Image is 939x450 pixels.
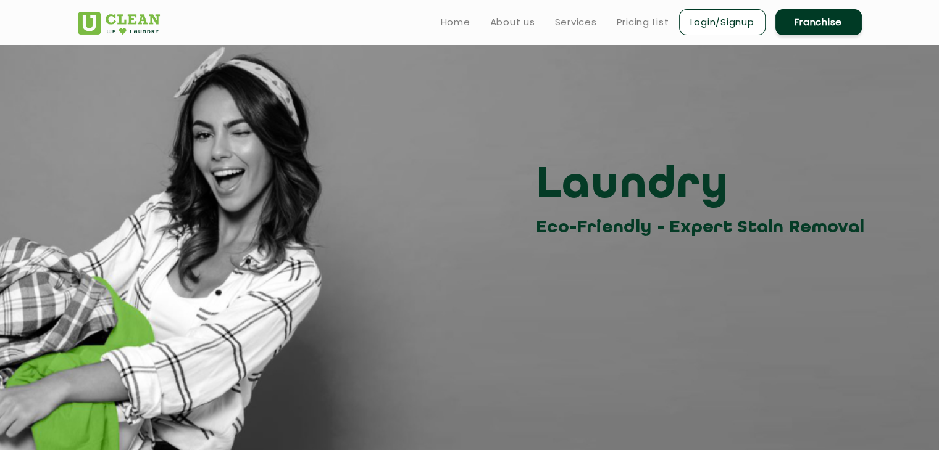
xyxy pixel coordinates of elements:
[617,15,669,30] a: Pricing List
[490,15,535,30] a: About us
[78,12,160,35] img: UClean Laundry and Dry Cleaning
[536,214,871,242] h3: Eco-Friendly - Expert Stain Removal
[775,9,862,35] a: Franchise
[555,15,597,30] a: Services
[536,158,871,214] h3: Laundry
[441,15,470,30] a: Home
[679,9,766,35] a: Login/Signup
